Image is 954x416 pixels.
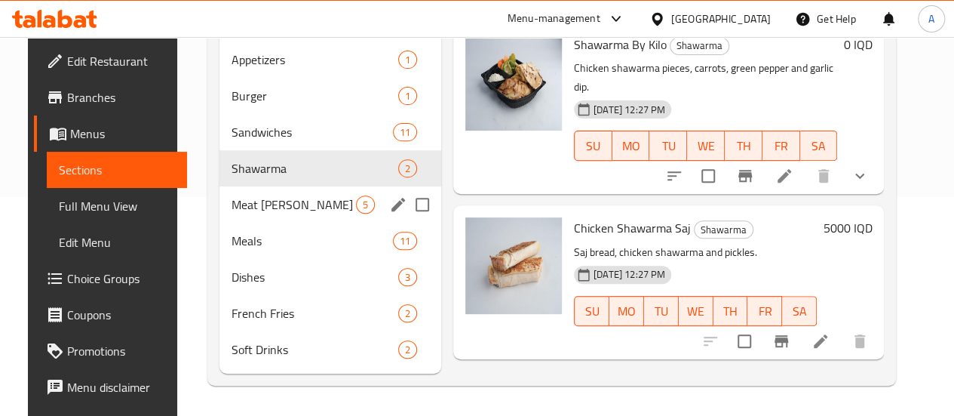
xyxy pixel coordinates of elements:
[34,116,187,152] a: Menus
[729,325,760,357] span: Select to update
[685,300,707,322] span: WE
[851,167,869,185] svg: Show Choices
[394,125,416,140] span: 11
[687,131,725,161] button: WE
[842,323,878,359] button: delete
[782,296,817,326] button: SA
[398,304,417,322] div: items
[34,369,187,405] a: Menu disclaimer
[843,34,872,55] h6: 0 IQD
[574,243,817,262] p: Saj bread, chicken shawarma and pickles.
[618,135,644,157] span: MO
[788,300,811,322] span: SA
[574,33,667,56] span: Shawarma By Kilo
[219,259,441,295] div: Dishes3
[587,267,671,282] span: [DATE] 12:27 PM
[34,43,187,79] a: Edit Restaurant
[713,296,748,326] button: TH
[399,53,416,67] span: 1
[219,150,441,186] div: Shawarma2
[587,103,671,117] span: [DATE] 12:27 PM
[656,158,692,194] button: sort-choices
[356,196,375,214] div: items
[644,296,679,326] button: TU
[762,131,800,161] button: FR
[357,198,374,212] span: 5
[694,220,753,239] div: Shawarma
[67,52,175,70] span: Edit Restaurant
[34,79,187,116] a: Branches
[232,268,398,286] span: Dishes
[811,332,830,350] a: Edit menu item
[574,296,609,326] button: SU
[232,87,398,105] span: Burger
[650,300,673,322] span: TU
[671,11,771,27] div: [GEOGRAPHIC_DATA]
[775,167,793,185] a: Edit menu item
[399,307,416,321] span: 2
[34,297,187,333] a: Coupons
[731,135,756,157] span: TH
[59,161,175,179] span: Sections
[34,333,187,369] a: Promotions
[67,306,175,324] span: Coupons
[232,196,356,214] div: Meat Gus
[508,10,600,28] div: Menu-management
[219,295,441,331] div: French Fries2
[581,135,606,157] span: SU
[393,232,417,250] div: items
[679,296,713,326] button: WE
[232,196,356,214] span: Meat [PERSON_NAME]
[465,217,562,314] img: Chicken Shawarma Saj
[219,114,441,150] div: Sandwiches11
[670,37,729,54] span: Shawarma
[67,88,175,106] span: Branches
[574,217,691,239] span: Chicken Shawarma Saj
[232,341,398,359] span: Soft Drinks
[398,87,417,105] div: items
[67,378,175,396] span: Menu disclaimer
[842,158,878,194] button: show more
[232,51,398,69] span: Appetizers
[232,159,398,177] span: Shawarma
[232,232,392,250] span: Meals
[719,300,742,322] span: TH
[398,341,417,359] div: items
[465,34,562,131] img: Shawarma By Kilo
[693,135,719,157] span: WE
[398,268,417,286] div: items
[581,300,603,322] span: SU
[615,300,638,322] span: MO
[219,186,441,223] div: Meat [PERSON_NAME]5edit
[725,131,762,161] button: TH
[219,78,441,114] div: Burger1
[47,224,187,260] a: Edit Menu
[34,260,187,297] a: Choice Groups
[753,300,776,322] span: FR
[928,11,934,27] span: A
[655,135,681,157] span: TU
[47,152,187,188] a: Sections
[393,123,417,141] div: items
[695,221,753,239] span: Shawarma
[727,158,763,194] button: Branch-specific-item
[232,123,392,141] span: Sandwiches
[399,270,416,285] span: 3
[800,131,838,161] button: SA
[387,193,410,216] button: edit
[805,158,842,194] button: delete
[609,296,644,326] button: MO
[574,59,837,97] p: Chicken shawarma pieces, carrots, green pepper and garlic dip.
[574,131,612,161] button: SU
[612,131,650,161] button: MO
[394,234,416,248] span: 11
[47,188,187,224] a: Full Menu View
[806,135,832,157] span: SA
[232,304,398,322] span: French Fries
